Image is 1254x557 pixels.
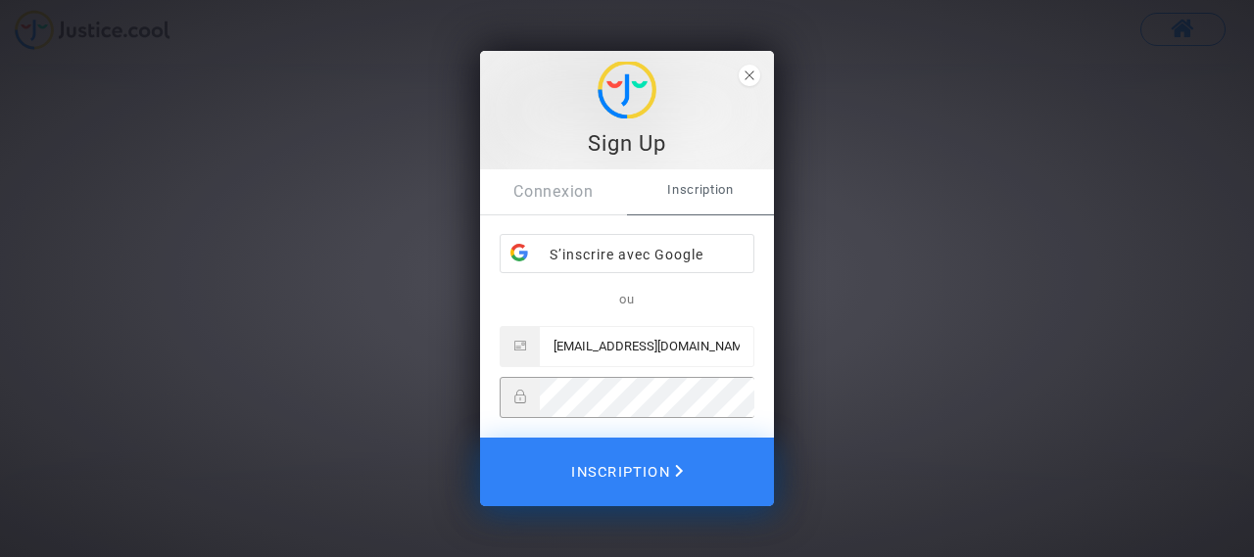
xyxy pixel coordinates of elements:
span: Inscription [627,169,774,210]
div: S’inscrire avec Google [501,235,753,274]
span: ou [619,292,635,306]
input: Password [540,378,754,417]
div: Sign Up [491,129,763,159]
a: Connexion [480,169,627,214]
input: Email [540,327,753,366]
span: Inscription [571,450,683,493]
span: close [739,65,760,86]
button: Inscription [480,438,774,506]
